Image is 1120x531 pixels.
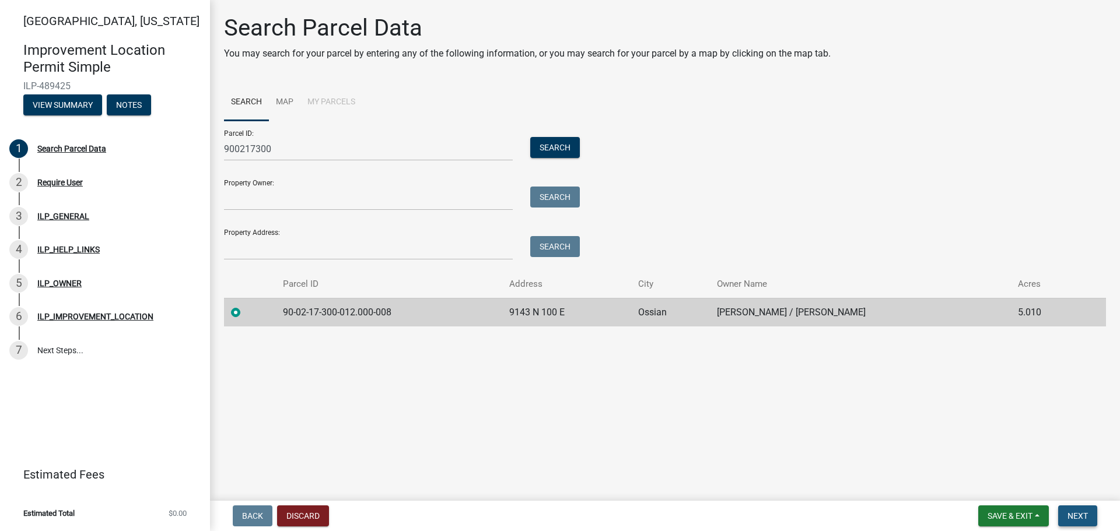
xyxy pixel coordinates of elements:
[9,173,28,192] div: 2
[169,509,187,517] span: $0.00
[988,511,1032,521] span: Save & Exit
[276,270,503,298] th: Parcel ID
[530,187,580,208] button: Search
[277,505,329,526] button: Discard
[710,270,1011,298] th: Owner Name
[37,178,83,187] div: Require User
[37,245,100,254] div: ILP_HELP_LINKS
[23,42,201,76] h4: Improvement Location Permit Simple
[710,298,1011,326] td: [PERSON_NAME] / [PERSON_NAME]
[9,240,28,259] div: 4
[37,279,82,287] div: ILP_OWNER
[9,207,28,226] div: 3
[23,14,199,28] span: [GEOGRAPHIC_DATA], [US_STATE]
[530,236,580,257] button: Search
[9,307,28,326] div: 6
[23,509,75,517] span: Estimated Total
[233,505,272,526] button: Back
[631,270,710,298] th: City
[37,145,106,153] div: Search Parcel Data
[224,84,269,121] a: Search
[9,463,191,486] a: Estimated Fees
[9,341,28,360] div: 7
[242,511,263,521] span: Back
[23,101,102,110] wm-modal-confirm: Summary
[224,47,831,61] p: You may search for your parcel by entering any of the following information, or you may search fo...
[107,94,151,115] button: Notes
[23,80,187,92] span: ILP-489425
[107,101,151,110] wm-modal-confirm: Notes
[530,137,580,158] button: Search
[9,274,28,293] div: 5
[23,94,102,115] button: View Summary
[9,139,28,158] div: 1
[1011,298,1080,326] td: 5.010
[978,505,1049,526] button: Save & Exit
[269,84,300,121] a: Map
[502,270,631,298] th: Address
[1011,270,1080,298] th: Acres
[1067,511,1088,521] span: Next
[1058,505,1097,526] button: Next
[502,298,631,326] td: 9143 N 100 E
[37,312,153,321] div: ILP_IMPROVEMENT_LOCATION
[276,298,503,326] td: 90-02-17-300-012.000-008
[224,14,831,42] h1: Search Parcel Data
[631,298,710,326] td: Ossian
[37,212,89,220] div: ILP_GENERAL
